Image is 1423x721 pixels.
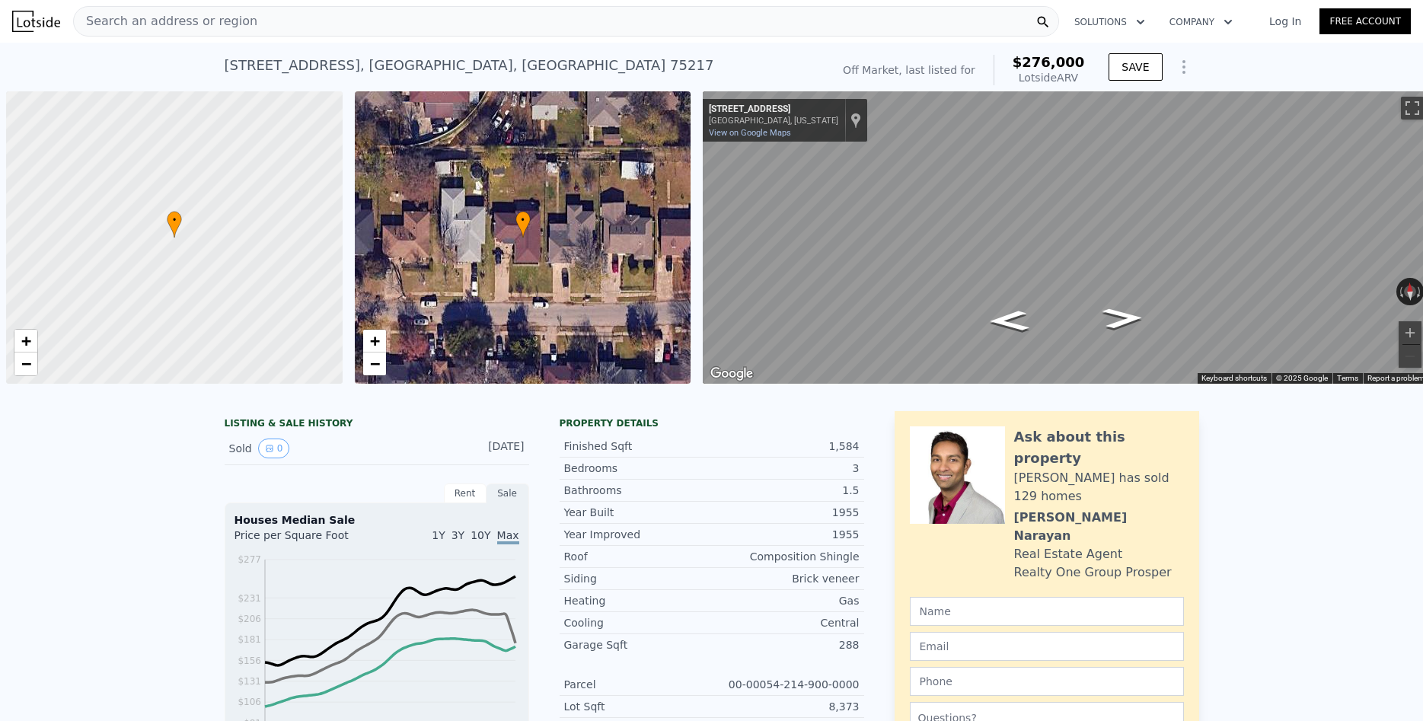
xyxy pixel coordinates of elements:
div: Property details [560,417,864,429]
div: Central [712,615,860,630]
span: + [369,331,379,350]
path: Go West, Colebrook Dr [972,305,1047,336]
span: + [21,331,31,350]
div: Brick veneer [712,571,860,586]
tspan: $156 [238,656,261,666]
button: Show Options [1169,52,1199,82]
a: Free Account [1319,8,1411,34]
div: Parcel [564,677,712,692]
div: 8,373 [712,699,860,714]
div: [DATE] [457,439,525,458]
div: 00-00054-214-900-0000 [712,677,860,692]
div: Finished Sqft [564,439,712,454]
div: • [515,211,531,238]
button: Company [1157,8,1245,36]
span: • [515,213,531,227]
a: Open this area in Google Maps (opens a new window) [707,364,757,384]
div: Sold [229,439,365,458]
div: Lot Sqft [564,699,712,714]
div: 3 [712,461,860,476]
tspan: $181 [238,634,261,645]
span: $276,000 [1013,54,1085,70]
button: Zoom out [1399,345,1421,368]
div: Real Estate Agent [1014,545,1123,563]
tspan: $231 [238,593,261,604]
div: 288 [712,637,860,652]
div: Houses Median Sale [235,512,519,528]
div: 1955 [712,527,860,542]
div: Roof [564,549,712,564]
button: Rotate counterclockwise [1396,278,1405,305]
div: [PERSON_NAME] has sold 129 homes [1014,469,1184,506]
span: Max [497,529,519,544]
path: Go East, Colebrook Dr [1085,303,1160,333]
div: Ask about this property [1014,426,1184,469]
div: [PERSON_NAME] Narayan [1014,509,1184,545]
span: 3Y [451,529,464,541]
span: − [21,354,31,373]
tspan: $277 [238,554,261,565]
button: SAVE [1109,53,1162,81]
input: Name [910,597,1184,626]
div: • [167,211,182,238]
div: LISTING & SALE HISTORY [225,417,529,432]
div: Heating [564,593,712,608]
tspan: $206 [238,614,261,624]
div: [STREET_ADDRESS] , [GEOGRAPHIC_DATA] , [GEOGRAPHIC_DATA] 75217 [225,55,714,76]
a: Zoom out [363,353,386,375]
button: View historical data [258,439,290,458]
span: 1Y [432,529,445,541]
div: Year Built [564,505,712,520]
div: Lotside ARV [1013,70,1085,85]
a: Log In [1251,14,1319,29]
div: Siding [564,571,712,586]
div: Rent [444,483,487,503]
div: Garage Sqft [564,637,712,652]
a: View on Google Maps [709,128,791,138]
img: Google [707,364,757,384]
a: Show location on map [850,112,861,129]
span: 10Y [471,529,490,541]
button: Solutions [1062,8,1157,36]
button: Reset the view [1404,278,1417,306]
tspan: $131 [238,676,261,687]
span: © 2025 Google [1276,374,1328,382]
div: Bedrooms [564,461,712,476]
tspan: $106 [238,697,261,707]
div: Off Market, last listed for [843,62,975,78]
div: Bathrooms [564,483,712,498]
img: Lotside [12,11,60,32]
div: Gas [712,593,860,608]
a: Zoom out [14,353,37,375]
button: Keyboard shortcuts [1201,373,1267,384]
a: Zoom in [363,330,386,353]
span: − [369,354,379,373]
div: 1955 [712,505,860,520]
a: Terms (opens in new tab) [1337,374,1358,382]
div: 1,584 [712,439,860,454]
div: Composition Shingle [712,549,860,564]
span: Search an address or region [74,12,257,30]
span: • [167,213,182,227]
input: Phone [910,667,1184,696]
div: Price per Square Foot [235,528,377,552]
div: [GEOGRAPHIC_DATA], [US_STATE] [709,116,838,126]
div: [STREET_ADDRESS] [709,104,838,116]
div: 1.5 [712,483,860,498]
div: Cooling [564,615,712,630]
button: Zoom in [1399,321,1421,344]
a: Zoom in [14,330,37,353]
input: Email [910,632,1184,661]
div: Realty One Group Prosper [1014,563,1172,582]
div: Year Improved [564,527,712,542]
div: Sale [487,483,529,503]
